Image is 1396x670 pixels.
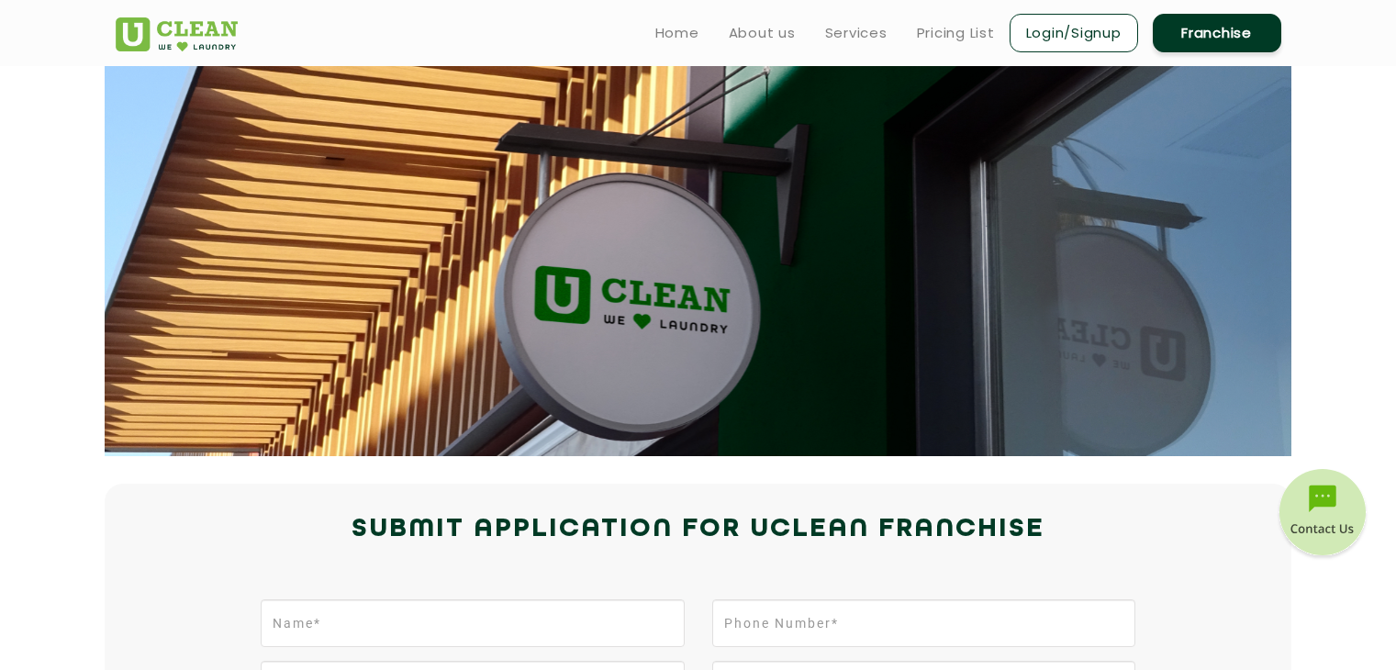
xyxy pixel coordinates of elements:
img: contact-btn [1277,469,1368,561]
a: About us [729,22,796,44]
h2: Submit Application for UCLEAN FRANCHISE [116,508,1281,552]
a: Franchise [1153,14,1281,52]
img: UClean Laundry and Dry Cleaning [116,17,238,51]
input: Phone Number* [712,599,1135,647]
a: Services [825,22,888,44]
a: Pricing List [917,22,995,44]
a: Login/Signup [1010,14,1138,52]
input: Name* [261,599,684,647]
a: Home [655,22,699,44]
